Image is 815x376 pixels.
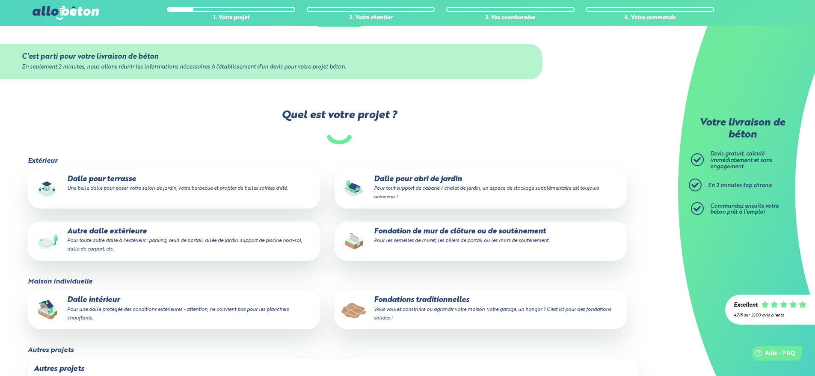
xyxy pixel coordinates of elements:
p: Autres projets [34,365,631,373]
small: Une belle dalle pour poser votre salon de jardin, votre barbecue et profiter de belles soirées d'... [67,186,287,191]
small: Pour une dalle protégée des conditions extérieures - attention, ne convient pas pour les plancher... [67,307,289,321]
small: Pour toute autre dalle à l'extérieur : parking, seuil de portail, allée de jardin, support de pis... [67,238,302,252]
img: final_use.values.inside_slab [34,296,61,323]
legend: Extérieur [28,157,57,165]
img: final_use.values.traditional_fundations [341,296,368,323]
img: allobéton [33,6,98,20]
div: C'est parti pour votre livraison de béton [22,53,521,61]
p: Dalle pour terrasse [34,175,314,192]
legend: Maison individuelle [28,278,92,286]
p: Fondation de mur de clôture ou de soutènement [341,227,621,245]
div: 4. Votre commande [586,15,714,21]
small: Vous voulez construire ou agrandir votre maison, votre garage, un hangar ? C'est ici pour des fon... [374,307,611,321]
p: Fondations traditionnelles [341,296,621,322]
img: final_use.values.garden_shed [341,175,368,203]
div: 2. Votre chantier [307,15,435,21]
img: final_use.values.outside_slab [34,227,61,255]
div: 1. Votre projet [167,15,295,21]
iframe: Help widget launcher [739,343,806,367]
div: En seulement 2 minutes, nous allons réunir les informations nécessaires à l’établissement d’un de... [22,64,521,71]
img: final_use.values.closing_wall_fundation [341,227,368,255]
small: Pour les semelles de muret, les piliers de portail ou les murs de soutènement. [374,238,549,243]
small: Pour tout support de cabane / chalet de jardin, un espace de stockage supplémentaire est toujours... [374,186,599,200]
p: Dalle pour abri de jardin [341,175,621,201]
p: Autre dalle extérieure [34,227,314,254]
img: final_use.values.terrace [34,175,61,203]
label: Quel est votre projet ? [27,109,651,144]
legend: Autres projets [28,346,74,354]
p: Dalle intérieur [34,296,314,322]
div: 3. Vos coordonnées [446,15,575,21]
